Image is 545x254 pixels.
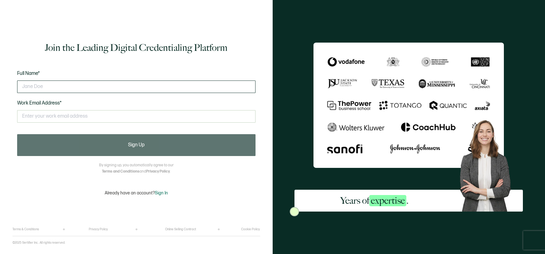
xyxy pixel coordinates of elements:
[290,207,299,216] img: Sertifier Signup
[17,71,40,76] span: Full Name*
[99,162,174,175] p: By signing up, you automatically agree to our and .
[165,227,196,231] a: Online Selling Contract
[102,169,140,174] a: Terms and Conditions
[369,195,406,206] span: expertise
[340,194,409,207] h2: Years of .
[89,227,108,231] a: Privacy Policy
[454,115,523,212] img: Sertifier Signup - Years of <span class="strong-h">expertise</span>. Hero
[441,183,545,254] iframe: Chat Widget
[12,227,39,231] a: Terms & Conditions
[241,227,260,231] a: Cookie Policy
[17,110,256,123] input: Enter your work email address
[12,241,65,245] p: ©2025 Sertifier Inc.. All rights reserved.
[17,100,62,106] span: Work Email Address*
[146,169,170,174] a: Privacy Policy
[128,143,145,148] span: Sign Up
[17,81,256,93] input: Jane Doe
[17,134,256,156] button: Sign Up
[105,190,168,196] p: Already have an account?
[155,190,168,196] span: Sign In
[45,42,227,54] h1: Join the Leading Digital Credentialing Platform
[313,42,504,168] img: Sertifier Signup - Years of <span class="strong-h">expertise</span>.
